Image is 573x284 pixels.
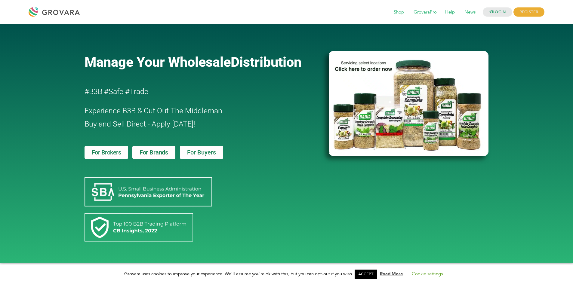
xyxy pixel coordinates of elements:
[460,9,480,16] a: News
[85,54,231,70] span: Manage Your Wholesale
[85,54,319,70] a: Manage Your WholesaleDistribution
[231,54,301,70] span: Distribution
[441,7,459,18] span: Help
[187,149,216,155] span: For Buyers
[513,8,544,17] span: REGISTER
[140,149,168,155] span: For Brands
[441,9,459,16] a: Help
[409,7,441,18] span: GrovaraPro
[92,149,121,155] span: For Brokers
[460,7,480,18] span: News
[180,146,223,159] a: For Buyers
[85,146,128,159] a: For Brokers
[85,120,195,128] span: Buy and Sell Direct - Apply [DATE]!
[412,271,443,277] a: Cookie settings
[124,271,449,277] span: Grovara uses cookies to improve your experience. We'll assume you're ok with this, but you can op...
[85,106,222,115] span: Experience B3B & Cut Out The Middleman
[483,8,512,17] a: LOGIN
[355,270,377,279] a: ACCEPT
[85,85,294,98] h2: #B3B #Safe #Trade
[409,9,441,16] a: GrovaraPro
[380,271,403,277] a: Read More
[390,9,408,16] a: Shop
[390,7,408,18] span: Shop
[132,146,175,159] a: For Brands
